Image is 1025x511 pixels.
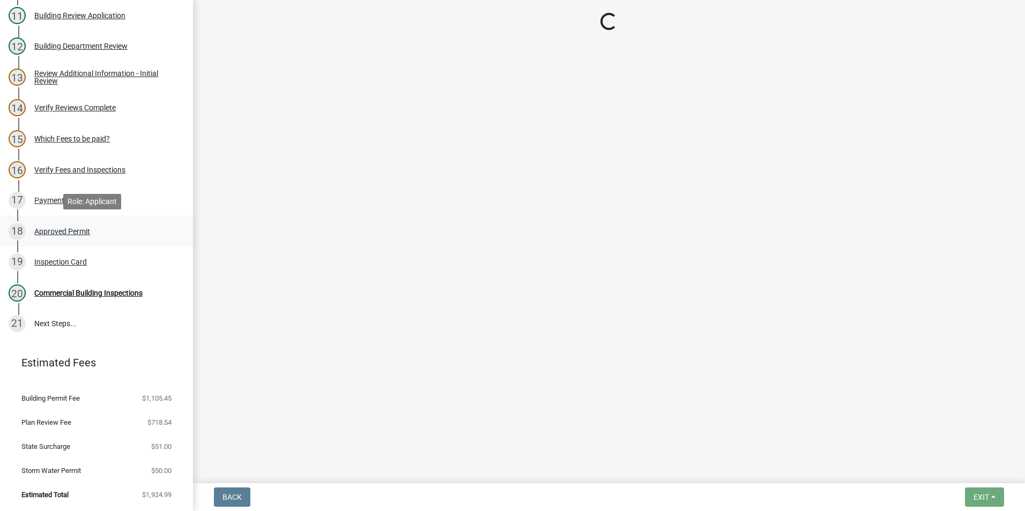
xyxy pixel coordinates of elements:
div: Approved Permit [34,228,90,235]
span: $718.54 [147,419,172,426]
span: $1,924.99 [142,491,172,498]
div: 18 [9,223,26,240]
span: Estimated Total [21,491,69,498]
div: 20 [9,284,26,302]
span: Building Permit Fee [21,395,80,402]
div: Building Department Review [34,42,128,50]
span: Back [222,493,242,501]
span: Storm Water Permit [21,467,81,474]
div: Building Review Application [34,12,125,19]
div: 17 [9,192,26,209]
div: Payment [34,197,64,204]
button: Back [214,487,250,507]
div: 13 [9,69,26,86]
div: Role: Applicant [63,194,121,209]
div: Review Additional Information - Initial Review [34,70,176,85]
div: 21 [9,315,26,332]
div: 11 [9,7,26,24]
div: Which Fees to be paid? [34,135,110,142]
div: Verify Fees and Inspections [34,166,125,174]
div: Commercial Building Inspections [34,289,143,297]
div: 12 [9,37,26,55]
div: Verify Reviews Complete [34,104,116,111]
span: State Surcharge [21,443,70,450]
span: $51.00 [151,443,172,450]
span: Plan Review Fee [21,419,71,426]
div: 14 [9,99,26,116]
div: 19 [9,253,26,270]
div: 15 [9,130,26,147]
a: Estimated Fees [9,352,176,373]
div: Inspection Card [34,258,87,266]
span: $50.00 [151,467,172,474]
div: 16 [9,161,26,178]
button: Exit [965,487,1004,507]
span: Exit [974,493,989,501]
span: $1,105.45 [142,395,172,402]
